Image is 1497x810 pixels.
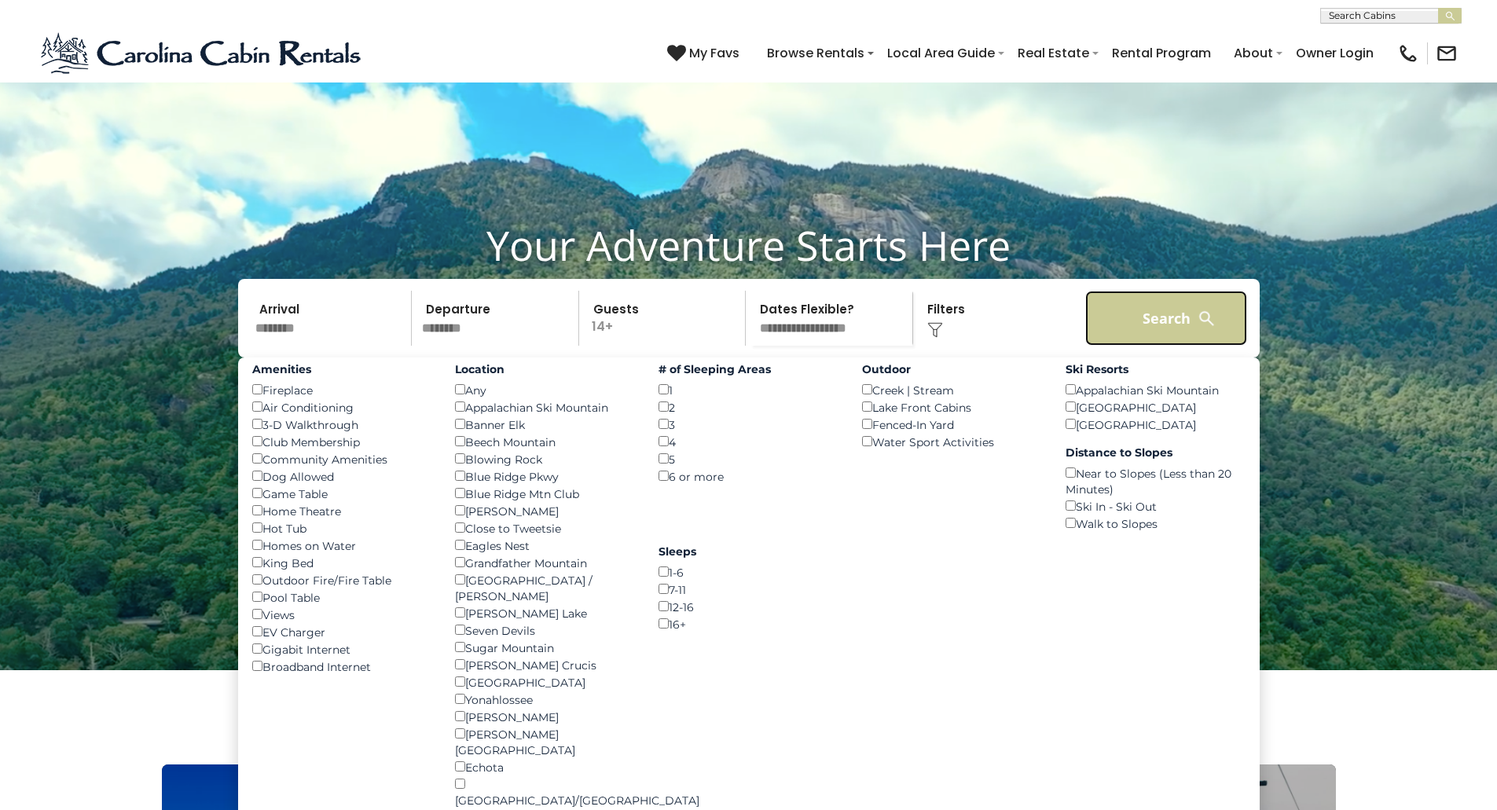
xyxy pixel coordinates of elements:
div: Fireplace [252,381,432,398]
div: 2 [659,398,838,416]
div: [GEOGRAPHIC_DATA]/[GEOGRAPHIC_DATA] [455,775,635,808]
img: search-regular-white.png [1197,309,1216,328]
img: phone-regular-black.png [1397,42,1419,64]
label: Amenities [252,361,432,377]
img: mail-regular-black.png [1436,42,1458,64]
a: About [1226,39,1281,67]
div: Lake Front Cabins [862,398,1042,416]
a: Local Area Guide [879,39,1003,67]
div: Dog Allowed [252,467,432,485]
div: Seven Devils [455,621,635,639]
a: Rental Program [1104,39,1219,67]
div: Club Membership [252,433,432,450]
a: Owner Login [1288,39,1381,67]
div: Ski In - Ski Out [1066,497,1246,515]
div: EV Charger [252,623,432,640]
div: Water Sport Activities [862,433,1042,450]
label: Sleeps [659,544,838,559]
div: [PERSON_NAME][GEOGRAPHIC_DATA] [455,725,635,758]
a: Browse Rentals [759,39,872,67]
div: [GEOGRAPHIC_DATA] / [PERSON_NAME] [455,571,635,604]
div: [PERSON_NAME] [455,502,635,519]
div: [GEOGRAPHIC_DATA] [1066,398,1246,416]
a: Real Estate [1010,39,1097,67]
div: Any [455,381,635,398]
h3: Select Your Destination [160,709,1338,764]
div: Home Theatre [252,502,432,519]
div: 1 [659,381,838,398]
label: # of Sleeping Areas [659,361,838,377]
div: Appalachian Ski Mountain [1066,381,1246,398]
label: Ski Resorts [1066,361,1246,377]
div: 3 [659,416,838,433]
img: filter--v1.png [927,322,943,338]
div: 12-16 [659,598,838,615]
div: Views [252,606,432,623]
p: 14+ [584,291,746,346]
div: Echota [455,758,635,775]
label: Distance to Slopes [1066,445,1246,460]
div: Air Conditioning [252,398,432,416]
div: Community Amenities [252,450,432,467]
div: Grandfather Mountain [455,554,635,571]
button: Search [1085,291,1248,346]
div: Near to Slopes (Less than 20 Minutes) [1066,464,1246,497]
div: Yonahlossee [455,691,635,708]
div: Game Table [252,485,432,502]
label: Location [455,361,635,377]
div: [PERSON_NAME] Crucis [455,656,635,673]
div: [PERSON_NAME] [455,708,635,725]
div: Walk to Slopes [1066,515,1246,532]
div: 1-6 [659,563,838,581]
div: Homes on Water [252,537,432,554]
img: Blue-2.png [39,30,365,77]
div: Blowing Rock [455,450,635,467]
div: King Bed [252,554,432,571]
div: Pool Table [252,588,432,606]
div: 16+ [659,615,838,632]
div: 3-D Walkthrough [252,416,432,433]
label: Outdoor [862,361,1042,377]
div: Eagles Nest [455,537,635,554]
div: Creek | Stream [862,381,1042,398]
div: Sugar Mountain [455,639,635,656]
div: 6 or more [659,467,838,485]
div: Fenced-In Yard [862,416,1042,433]
div: Blue Ridge Mtn Club [455,485,635,502]
div: [GEOGRAPHIC_DATA] [455,673,635,691]
div: Gigabit Internet [252,640,432,658]
div: 4 [659,433,838,450]
div: Banner Elk [455,416,635,433]
a: My Favs [667,43,743,64]
div: 7-11 [659,581,838,598]
h1: Your Adventure Starts Here [12,221,1485,269]
div: Broadband Internet [252,658,432,675]
div: Hot Tub [252,519,432,537]
div: Beech Mountain [455,433,635,450]
div: Outdoor Fire/Fire Table [252,571,432,588]
span: My Favs [689,43,739,63]
div: [GEOGRAPHIC_DATA] [1066,416,1246,433]
div: Close to Tweetsie [455,519,635,537]
div: 5 [659,450,838,467]
div: [PERSON_NAME] Lake [455,604,635,621]
div: Appalachian Ski Mountain [455,398,635,416]
div: Blue Ridge Pkwy [455,467,635,485]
